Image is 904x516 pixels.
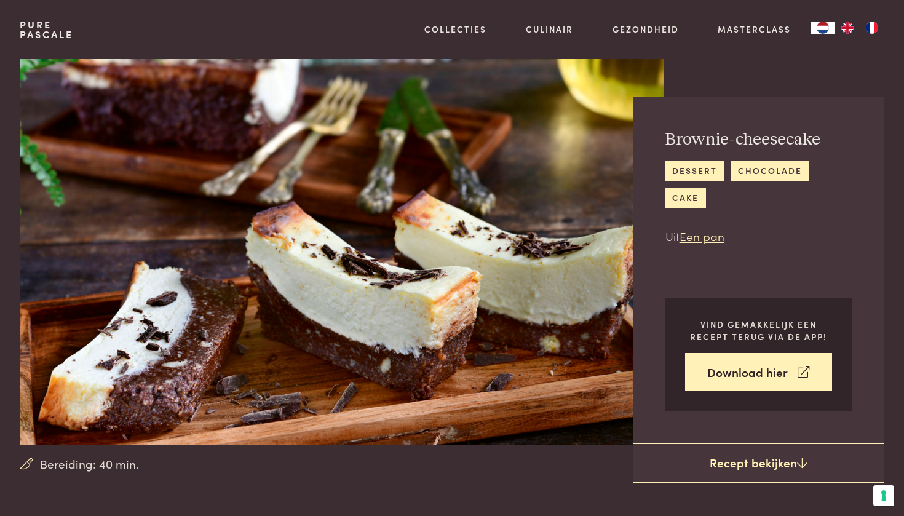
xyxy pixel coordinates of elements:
h2: Brownie-cheesecake [665,129,852,151]
a: FR [860,22,884,34]
a: Collecties [424,23,486,36]
img: Brownie-cheesecake [20,59,664,445]
p: Uit [665,228,852,245]
div: Language [811,22,835,34]
a: Masterclass [718,23,791,36]
ul: Language list [835,22,884,34]
a: Gezondheid [613,23,679,36]
p: Vind gemakkelijk een recept terug via de app! [685,318,833,343]
a: chocolade [731,161,809,181]
button: Uw voorkeuren voor toestemming voor trackingtechnologieën [873,485,894,506]
a: EN [835,22,860,34]
a: NL [811,22,835,34]
a: PurePascale [20,20,73,39]
a: Recept bekijken [633,443,885,483]
a: Culinair [526,23,573,36]
a: Een pan [680,228,724,244]
aside: Language selected: Nederlands [811,22,884,34]
a: cake [665,188,706,208]
span: Bereiding: 40 min. [40,455,139,473]
a: Download hier [685,353,833,392]
a: dessert [665,161,724,181]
